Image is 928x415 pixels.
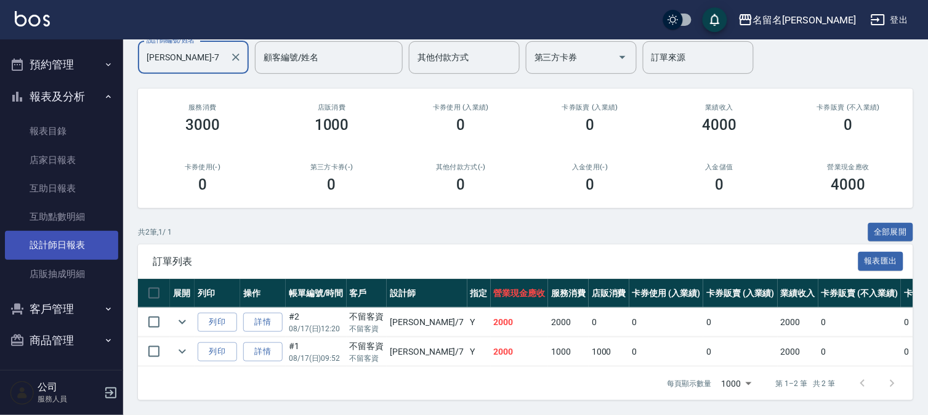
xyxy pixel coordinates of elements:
button: 報表及分析 [5,81,118,113]
a: 詳情 [243,342,283,361]
th: 指定 [467,279,491,308]
th: 操作 [240,279,286,308]
button: 商品管理 [5,324,118,357]
th: 展開 [170,279,195,308]
td: 2000 [778,308,818,337]
button: 預約管理 [5,49,118,81]
th: 店販消費 [589,279,629,308]
button: 列印 [198,313,237,332]
td: 0 [818,308,901,337]
a: 互助日報表 [5,174,118,203]
button: 名留名[PERSON_NAME] [733,7,861,33]
td: #2 [286,308,347,337]
h3: 0 [586,116,594,134]
p: 不留客資 [350,323,384,334]
td: 0 [703,308,778,337]
a: 設計師日報表 [5,231,118,259]
h2: 卡券使用 (入業績) [411,103,511,111]
h3: 服務消費 [153,103,252,111]
h3: 0 [715,176,724,193]
th: 帳單編號/時間 [286,279,347,308]
div: 不留客資 [350,340,384,353]
h3: 0 [457,176,466,193]
div: 不留客資 [350,310,384,323]
th: 列印 [195,279,240,308]
img: Logo [15,11,50,26]
th: 卡券販賣 (入業績) [703,279,778,308]
td: #1 [286,337,347,366]
th: 卡券使用 (入業績) [629,279,704,308]
td: 2000 [548,308,589,337]
p: 共 2 筆, 1 / 1 [138,227,172,238]
td: [PERSON_NAME] /7 [387,337,467,366]
h2: 入金儲值 [669,163,769,171]
h3: 0 [328,176,336,193]
button: 列印 [198,342,237,361]
th: 設計師 [387,279,467,308]
h3: 0 [586,176,594,193]
a: 報表匯出 [858,255,904,267]
h2: 卡券販賣 (入業績) [540,103,640,111]
h2: 業績收入 [669,103,769,111]
th: 服務消費 [548,279,589,308]
label: 設計師編號/姓名 [147,36,195,45]
p: 服務人員 [38,393,100,405]
h3: 0 [844,116,853,134]
div: 1000 [717,367,756,400]
td: 0 [629,308,704,337]
td: [PERSON_NAME] /7 [387,308,467,337]
a: 詳情 [243,313,283,332]
td: 2000 [491,308,549,337]
h3: 1000 [315,116,349,134]
h5: 公司 [38,381,100,393]
td: 1000 [548,337,589,366]
button: 報表匯出 [858,252,904,271]
h2: 店販消費 [282,103,382,111]
p: 每頁顯示數量 [668,378,712,389]
a: 店家日報表 [5,146,118,174]
td: 0 [818,337,901,366]
th: 卡券販賣 (不入業績) [818,279,901,308]
p: 不留客資 [350,353,384,364]
button: Open [613,47,632,67]
h3: 4000 [702,116,736,134]
td: 2000 [491,337,549,366]
h3: 3000 [185,116,220,134]
h2: 第三方卡券(-) [282,163,382,171]
td: 0 [589,308,629,337]
h2: 卡券販賣 (不入業績) [799,103,898,111]
button: expand row [173,313,192,331]
h3: 0 [198,176,207,193]
td: 0 [629,337,704,366]
td: Y [467,308,491,337]
p: 08/17 (日) 12:20 [289,323,344,334]
th: 業績收入 [778,279,818,308]
button: 全部展開 [868,223,914,242]
td: 1000 [589,337,629,366]
h2: 卡券使用(-) [153,163,252,171]
a: 報表目錄 [5,117,118,145]
button: expand row [173,342,192,361]
h2: 營業現金應收 [799,163,898,171]
button: save [703,7,727,32]
h3: 0 [457,116,466,134]
a: 互助點數明細 [5,203,118,231]
td: Y [467,337,491,366]
h2: 其他付款方式(-) [411,163,511,171]
p: 08/17 (日) 09:52 [289,353,344,364]
td: 2000 [778,337,818,366]
button: 客戶管理 [5,293,118,325]
button: 登出 [866,9,913,31]
th: 客戶 [347,279,387,308]
th: 營業現金應收 [491,279,549,308]
button: Clear [227,49,244,66]
p: 第 1–2 筆 共 2 筆 [776,378,836,389]
td: 0 [703,337,778,366]
span: 訂單列表 [153,256,858,268]
img: Person [10,381,34,405]
h3: 4000 [831,176,866,193]
a: 店販抽成明細 [5,260,118,288]
div: 名留名[PERSON_NAME] [753,12,856,28]
h2: 入金使用(-) [540,163,640,171]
